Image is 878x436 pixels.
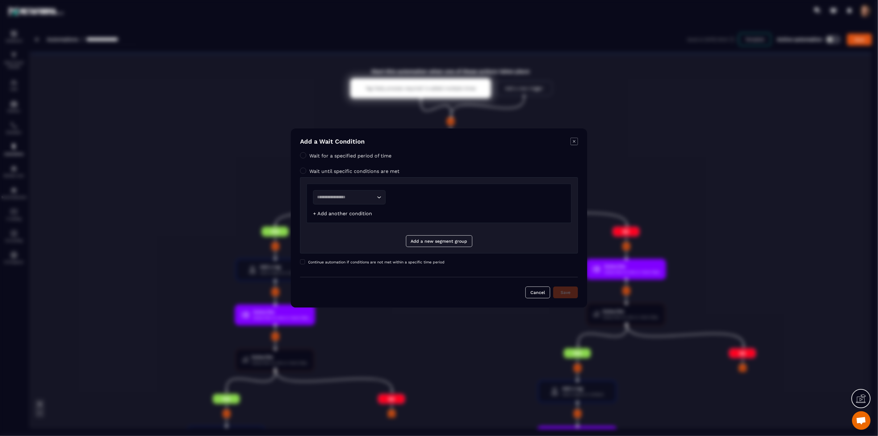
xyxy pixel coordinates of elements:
[300,138,365,146] h4: Add a Wait Condition
[525,287,550,298] button: Cancel
[852,411,871,430] div: Mở cuộc trò chuyện
[309,153,391,159] label: Wait for a specified period of time
[317,194,375,201] input: Search for option
[308,260,445,264] span: Continue automation if conditions are not met within a specific time period
[406,235,472,247] button: Add a new segment group
[309,168,399,174] label: Wait until specific conditions are met
[313,211,372,216] a: + Add another condition
[313,190,386,204] div: Search for option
